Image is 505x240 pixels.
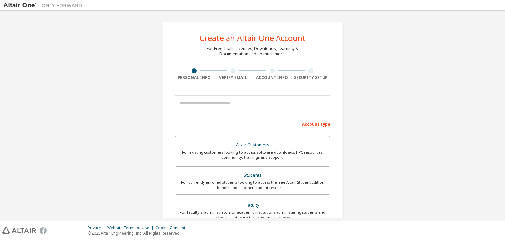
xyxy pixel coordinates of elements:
[200,34,306,42] div: Create an Altair One Account
[252,75,292,80] div: Account Info
[207,46,298,57] div: For Free Trials, Licenses, Downloads, Learning & Documentation and so much more.
[88,230,189,236] p: © 2025 Altair Engineering, Inc. All Rights Reserved.
[179,171,326,180] div: Students
[179,150,326,160] div: For existing customers looking to access software downloads, HPC resources, community, trainings ...
[2,227,36,234] img: altair_logo.svg
[179,210,326,220] div: For faculty & administrators of academic institutions administering students and accessing softwa...
[40,227,47,234] img: facebook.svg
[156,225,189,230] div: Cookie Consent
[175,118,330,129] div: Account Type
[88,225,107,230] div: Privacy
[292,75,331,80] div: Security Setup
[3,2,85,9] img: Altair One
[175,75,214,80] div: Personal Info
[179,180,326,190] div: For currently enrolled students looking to access the free Altair Student Edition bundle and all ...
[107,225,156,230] div: Website Terms of Use
[179,201,326,210] div: Faculty
[179,140,326,150] div: Altair Customers
[214,75,253,80] div: Verify Email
